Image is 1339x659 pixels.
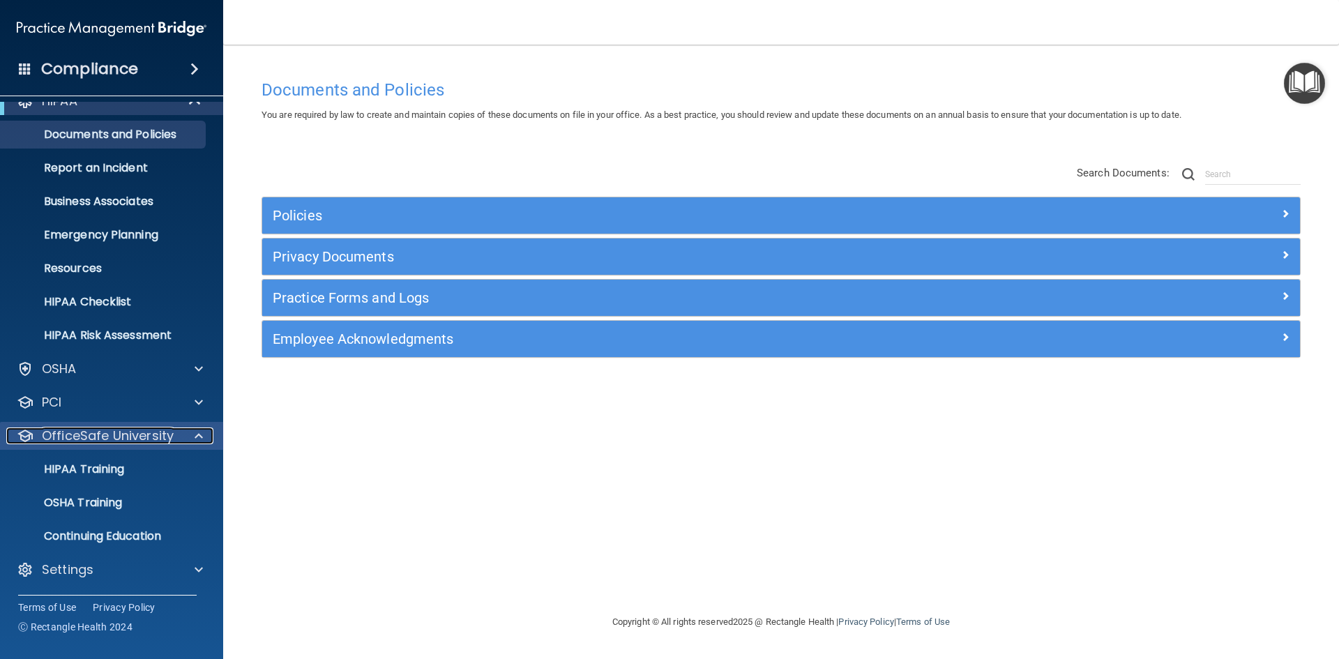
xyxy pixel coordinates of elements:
p: OSHA Training [9,496,122,510]
h5: Policies [273,208,1030,223]
a: Privacy Policy [838,616,893,627]
p: OSHA [42,361,77,377]
img: PMB logo [17,15,206,43]
p: OfficeSafe University [42,427,174,444]
a: Terms of Use [896,616,950,627]
a: Practice Forms and Logs [273,287,1289,309]
a: Employee Acknowledgments [273,328,1289,350]
h5: Employee Acknowledgments [273,331,1030,347]
p: Report an Incident [9,161,199,175]
a: Policies [273,204,1289,227]
a: Privacy Documents [273,245,1289,268]
p: Business Associates [9,195,199,209]
p: HIPAA Checklist [9,295,199,309]
p: HIPAA Risk Assessment [9,328,199,342]
h4: Compliance [41,59,138,79]
a: PCI [17,394,203,411]
a: OfficeSafe University [17,427,203,444]
img: ic-search.3b580494.png [1182,168,1195,181]
a: Settings [17,561,203,578]
p: Continuing Education [9,529,199,543]
h4: Documents and Policies [262,81,1301,99]
span: Search Documents: [1077,167,1170,179]
p: Settings [42,561,93,578]
button: Open Resource Center [1284,63,1325,104]
span: Ⓒ Rectangle Health 2024 [18,620,133,634]
p: PCI [42,394,61,411]
a: OSHA [17,361,203,377]
p: HIPAA Training [9,462,124,476]
p: Resources [9,262,199,275]
p: Documents and Policies [9,128,199,142]
div: Copyright © All rights reserved 2025 @ Rectangle Health | | [527,600,1036,644]
h5: Privacy Documents [273,249,1030,264]
a: Terms of Use [18,600,76,614]
a: Privacy Policy [93,600,156,614]
h5: Practice Forms and Logs [273,290,1030,305]
p: Emergency Planning [9,228,199,242]
input: Search [1205,164,1301,185]
span: You are required by law to create and maintain copies of these documents on file in your office. ... [262,109,1181,120]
